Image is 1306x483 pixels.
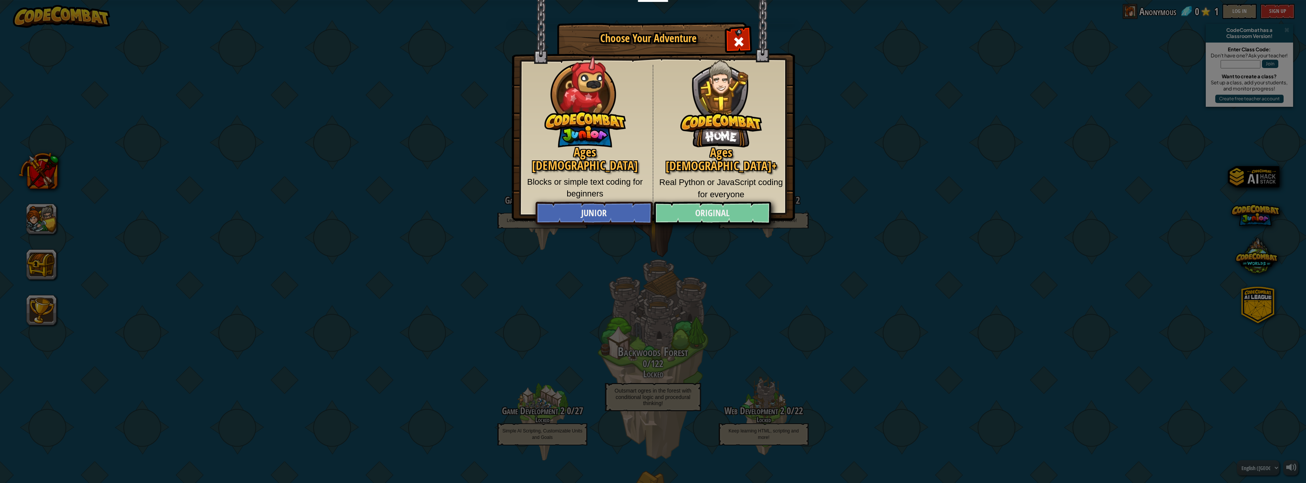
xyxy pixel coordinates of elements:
[680,48,762,147] img: CodeCombat Original hero character
[523,176,647,200] p: Blocks or simple text coding for beginners
[659,146,784,173] h2: Ages [DEMOGRAPHIC_DATA]+
[544,51,626,147] img: CodeCombat Junior hero character
[659,176,784,200] p: Real Python or JavaScript coding for everyone
[535,202,652,225] a: Junior
[523,146,647,172] h2: Ages [DEMOGRAPHIC_DATA]
[571,33,726,44] h1: Choose Your Adventure
[654,202,771,225] a: Original
[727,29,751,53] div: Close modal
